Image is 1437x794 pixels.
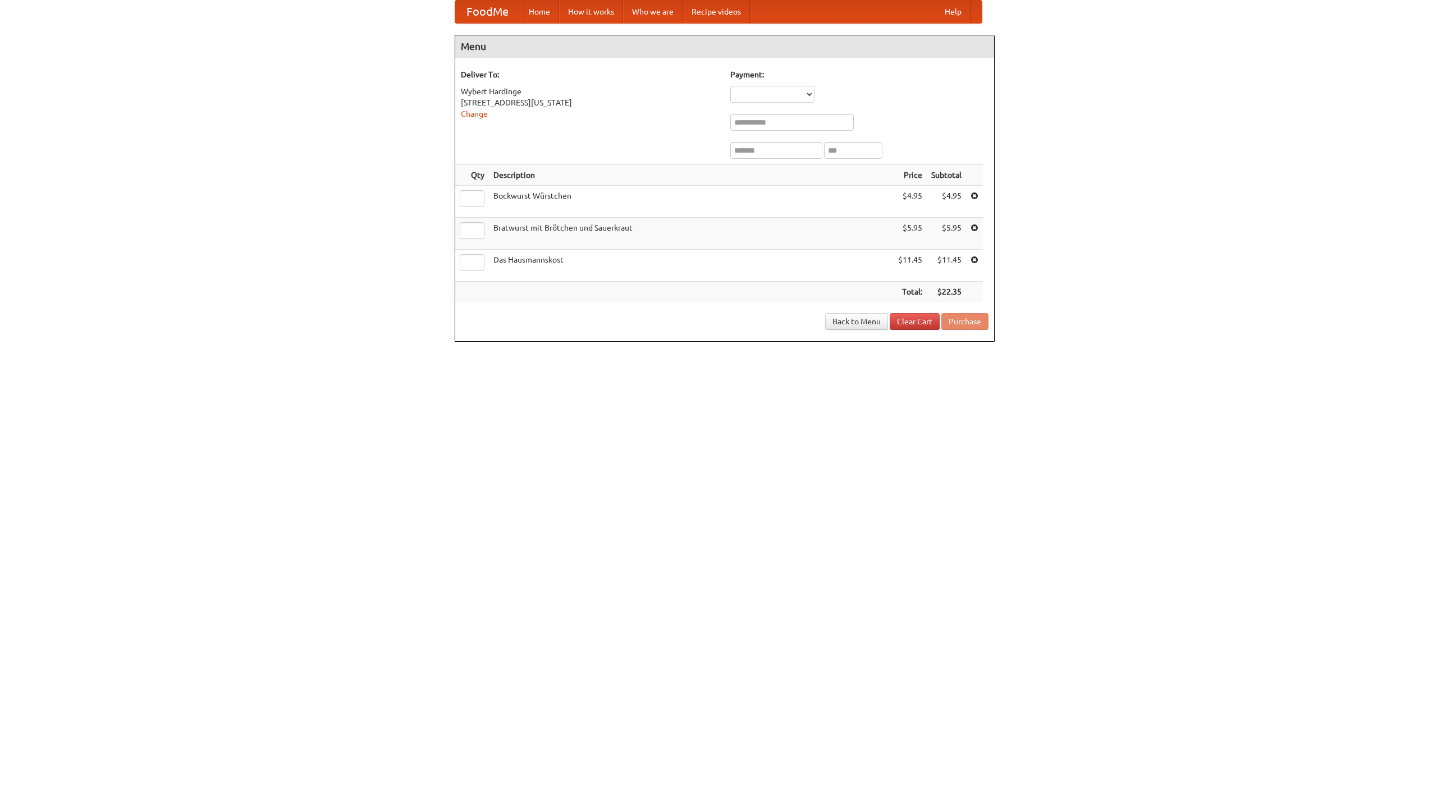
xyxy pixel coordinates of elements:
[927,250,966,282] td: $11.45
[936,1,971,23] a: Help
[941,313,988,330] button: Purchase
[455,165,489,186] th: Qty
[489,218,894,250] td: Bratwurst mit Brötchen und Sauerkraut
[489,165,894,186] th: Description
[927,282,966,302] th: $22.35
[520,1,559,23] a: Home
[683,1,750,23] a: Recipe videos
[927,165,966,186] th: Subtotal
[730,69,988,80] h5: Payment:
[927,186,966,218] td: $4.95
[825,313,888,330] a: Back to Menu
[455,1,520,23] a: FoodMe
[455,35,994,58] h4: Menu
[894,250,927,282] td: $11.45
[489,250,894,282] td: Das Hausmannskost
[461,86,719,97] div: Wybert Hardinge
[894,186,927,218] td: $4.95
[894,282,927,302] th: Total:
[890,313,940,330] a: Clear Cart
[623,1,683,23] a: Who we are
[894,218,927,250] td: $5.95
[894,165,927,186] th: Price
[489,186,894,218] td: Bockwurst Würstchen
[461,109,488,118] a: Change
[461,97,719,108] div: [STREET_ADDRESS][US_STATE]
[461,69,719,80] h5: Deliver To:
[927,218,966,250] td: $5.95
[559,1,623,23] a: How it works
